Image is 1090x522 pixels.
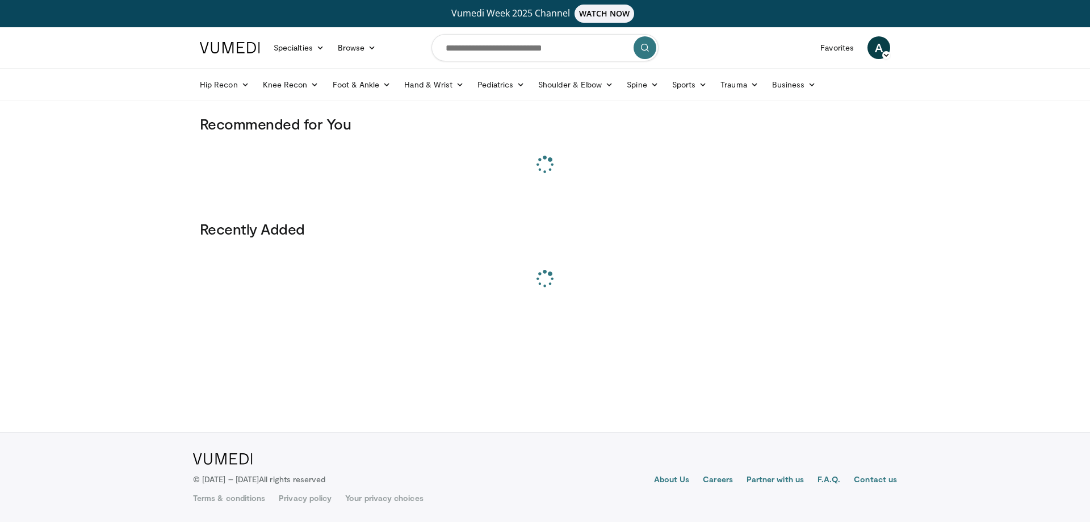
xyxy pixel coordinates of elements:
a: Specialties [267,36,331,59]
a: About Us [654,474,690,487]
a: Vumedi Week 2025 ChannelWATCH NOW [202,5,888,23]
a: Terms & conditions [193,492,265,504]
a: Foot & Ankle [326,73,398,96]
a: Favorites [814,36,861,59]
img: VuMedi Logo [200,42,260,53]
a: Hand & Wrist [397,73,471,96]
input: Search topics, interventions [431,34,659,61]
a: Business [765,73,823,96]
a: Sports [665,73,714,96]
span: All rights reserved [259,474,325,484]
a: Partner with us [747,474,804,487]
a: A [867,36,890,59]
a: Shoulder & Elbow [531,73,620,96]
a: Contact us [854,474,897,487]
a: Your privacy choices [345,492,423,504]
a: Careers [703,474,733,487]
a: Pediatrics [471,73,531,96]
a: Hip Recon [193,73,256,96]
a: F.A.Q. [817,474,840,487]
span: WATCH NOW [575,5,635,23]
a: Spine [620,73,665,96]
a: Browse [331,36,383,59]
h3: Recently Added [200,220,890,238]
a: Trauma [714,73,765,96]
a: Privacy policy [279,492,332,504]
p: © [DATE] – [DATE] [193,474,326,485]
img: VuMedi Logo [193,453,253,465]
a: Knee Recon [256,73,326,96]
h3: Recommended for You [200,115,890,133]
